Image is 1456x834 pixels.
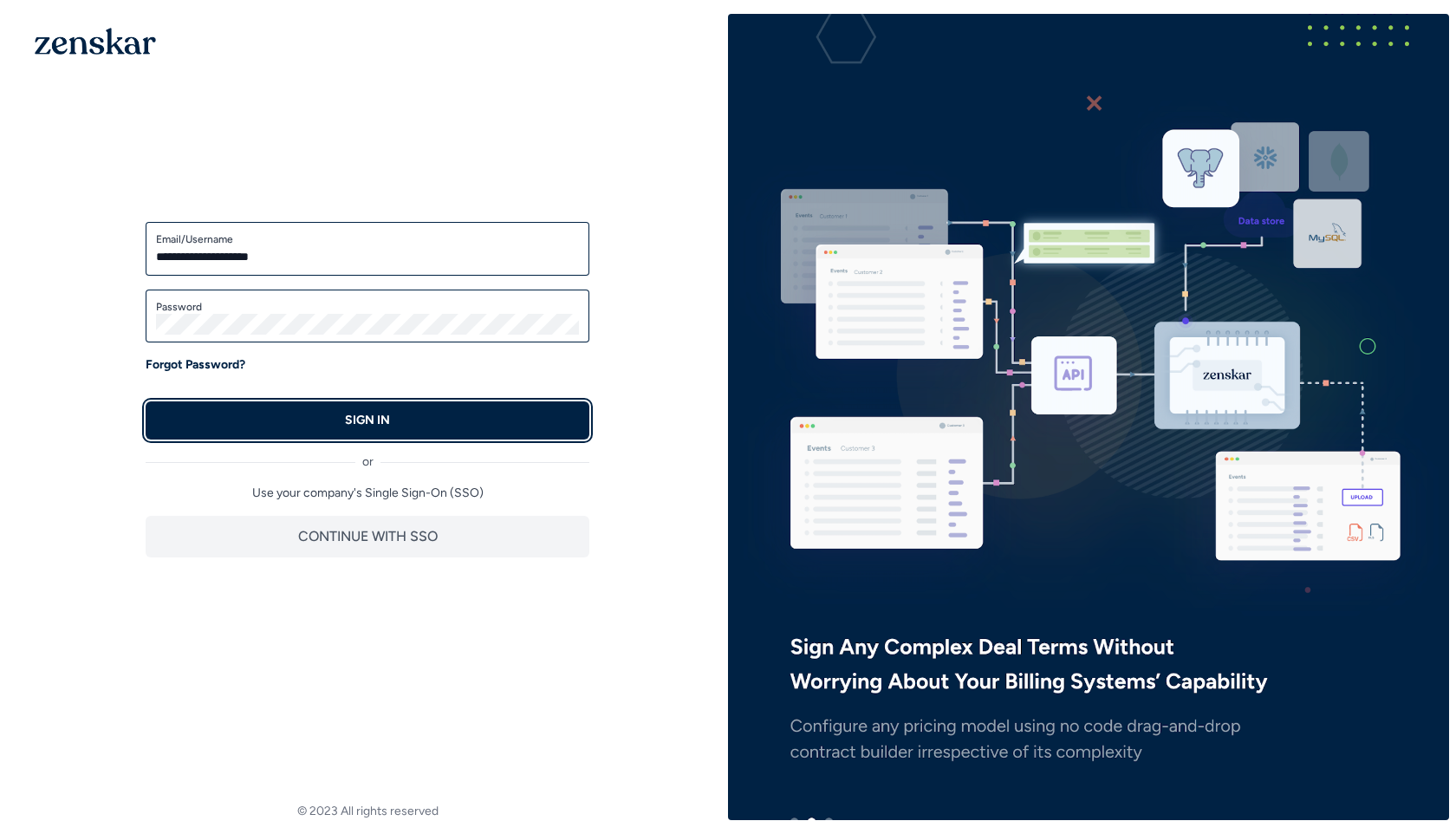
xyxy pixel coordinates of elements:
label: Email/Username [156,232,579,246]
img: 1OGAJ2xQqyY4LXKgY66KYq0eOWRCkrZdAb3gUhuVAqdWPZE9SRJmCz+oDMSn4zDLXe31Ii730ItAGKgCKgCCgCikA4Av8PJUP... [35,28,156,55]
label: Password [156,300,579,314]
footer: © 2023 All rights reserved [7,803,728,820]
p: SIGN IN [345,412,390,429]
a: Forgot Password? [146,356,245,374]
button: SIGN IN [146,401,589,440]
button: CONTINUE WITH SSO [146,516,589,557]
p: Use your company's Single Sign-On (SSO) [146,485,589,502]
div: or [146,440,589,471]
